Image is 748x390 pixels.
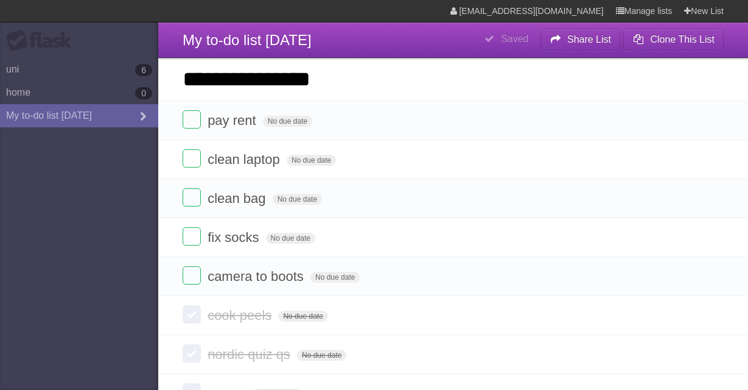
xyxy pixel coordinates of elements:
[310,272,360,283] span: No due date
[135,64,152,76] b: 6
[623,29,724,51] button: Clone This List
[208,347,293,362] span: nordic quiz qs
[273,194,322,205] span: No due date
[183,188,201,207] label: Done
[183,110,201,129] label: Done
[208,230,262,245] span: fix socks
[208,113,259,128] span: pay rent
[6,30,79,52] div: Flask
[278,311,327,322] span: No due date
[183,344,201,363] label: Done
[208,308,274,323] span: cook peels
[208,152,283,167] span: clean laptop
[183,227,201,246] label: Done
[135,87,152,99] b: 0
[208,269,307,284] span: camera to boots
[266,233,315,244] span: No due date
[183,149,201,168] label: Done
[501,34,528,44] b: Saved
[183,266,201,285] label: Done
[540,29,621,51] button: Share List
[183,32,312,48] span: My to-do list [DATE]
[650,34,715,44] b: Clone This List
[183,305,201,324] label: Done
[287,155,336,166] span: No due date
[297,350,346,361] span: No due date
[208,191,268,206] span: clean bag
[567,34,611,44] b: Share List
[263,116,312,127] span: No due date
